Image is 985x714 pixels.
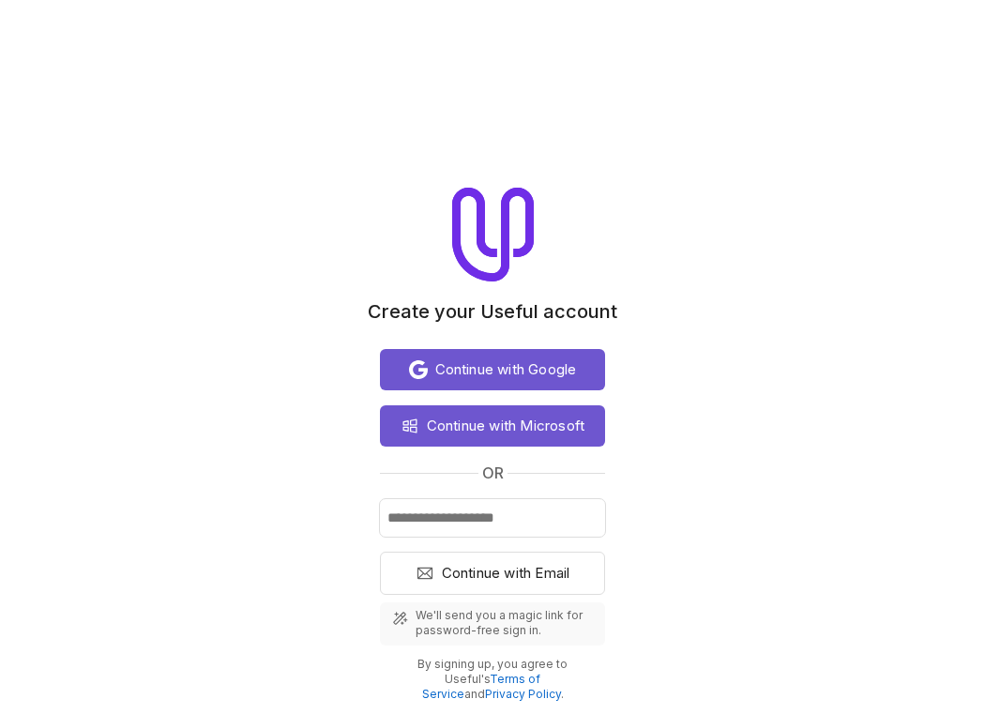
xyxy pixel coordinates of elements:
button: Continue with Google [380,349,605,390]
span: or [482,462,504,484]
a: Terms of Service [422,672,541,701]
button: Continue with Email [380,552,605,595]
span: Continue with Google [435,358,577,381]
span: Continue with Email [442,562,570,585]
p: By signing up, you agree to Useful's and . [395,657,590,702]
input: Email [380,499,605,537]
button: Continue with Microsoft [380,405,605,447]
span: We'll send you a magic link for password-free sign in. [416,608,594,638]
a: Privacy Policy [485,687,561,701]
span: Continue with Microsoft [427,415,585,437]
h1: Create your Useful account [368,300,617,323]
